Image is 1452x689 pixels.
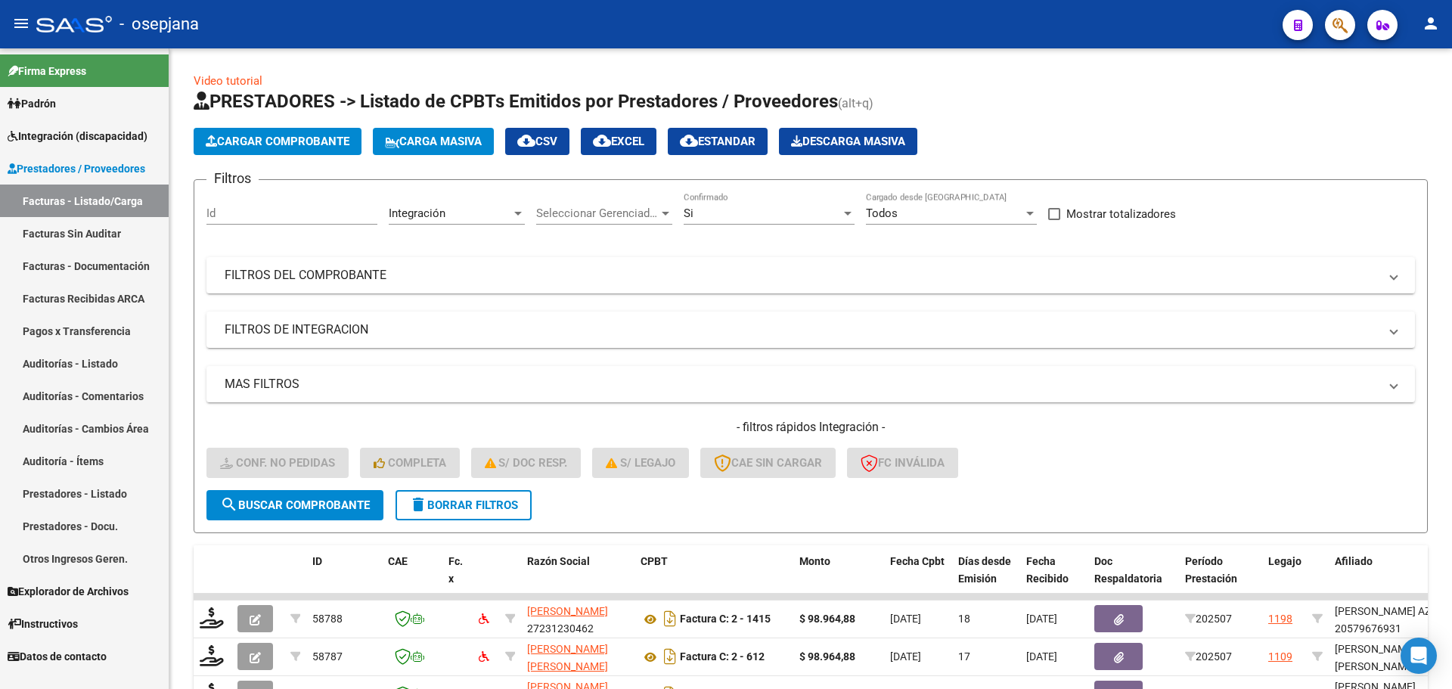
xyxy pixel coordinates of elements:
[1066,205,1176,223] span: Mostrar totalizadores
[1268,555,1302,567] span: Legajo
[1088,545,1179,612] datatable-header-cell: Doc Respaldatoria
[958,613,970,625] span: 18
[396,490,532,520] button: Borrar Filtros
[1185,613,1232,625] span: 202507
[799,613,855,625] strong: $ 98.964,88
[206,257,1415,293] mat-expansion-panel-header: FILTROS DEL COMPROBANTE
[8,160,145,177] span: Prestadores / Proveedores
[8,583,129,600] span: Explorador de Archivos
[220,456,335,470] span: Conf. no pedidas
[1268,648,1292,666] div: 1109
[360,448,460,478] button: Completa
[958,555,1011,585] span: Días desde Emisión
[660,607,680,631] i: Descargar documento
[1422,14,1440,33] mat-icon: person
[312,650,343,663] span: 58787
[866,206,898,220] span: Todos
[409,495,427,514] mat-icon: delete
[593,132,611,150] mat-icon: cloud_download
[373,128,494,155] button: Carga Masiva
[1335,555,1373,567] span: Afiliado
[799,555,830,567] span: Monto
[680,135,755,148] span: Estandar
[12,14,30,33] mat-icon: menu
[680,613,771,625] strong: Factura C: 2 - 1415
[838,96,873,110] span: (alt+q)
[1094,555,1162,585] span: Doc Respaldatoria
[890,613,921,625] span: [DATE]
[220,495,238,514] mat-icon: search
[220,498,370,512] span: Buscar Comprobante
[680,132,698,150] mat-icon: cloud_download
[225,376,1379,393] mat-panel-title: MAS FILTROS
[206,168,259,189] h3: Filtros
[388,555,408,567] span: CAE
[194,91,838,112] span: PRESTADORES -> Listado de CPBTs Emitidos por Prestadores / Proveedores
[668,128,768,155] button: Estandar
[684,206,693,220] span: Si
[660,644,680,669] i: Descargar documento
[389,206,445,220] span: Integración
[1020,545,1088,612] datatable-header-cell: Fecha Recibido
[1185,555,1237,585] span: Período Prestación
[779,128,917,155] app-download-masive: Descarga masiva de comprobantes (adjuntos)
[890,650,921,663] span: [DATE]
[225,321,1379,338] mat-panel-title: FILTROS DE INTEGRACION
[641,555,668,567] span: CPBT
[536,206,659,220] span: Seleccionar Gerenciador
[8,63,86,79] span: Firma Express
[206,448,349,478] button: Conf. no pedidas
[606,456,675,470] span: S/ legajo
[1185,650,1232,663] span: 202507
[225,267,1379,284] mat-panel-title: FILTROS DEL COMPROBANTE
[890,555,945,567] span: Fecha Cpbt
[312,555,322,567] span: ID
[8,616,78,632] span: Instructivos
[952,545,1020,612] datatable-header-cell: Días desde Emisión
[485,456,568,470] span: S/ Doc Resp.
[779,128,917,155] button: Descarga Masiva
[385,135,482,148] span: Carga Masiva
[517,132,535,150] mat-icon: cloud_download
[505,128,569,155] button: CSV
[791,135,905,148] span: Descarga Masiva
[1401,638,1437,674] div: Open Intercom Messenger
[471,448,582,478] button: S/ Doc Resp.
[1026,555,1069,585] span: Fecha Recibido
[442,545,473,612] datatable-header-cell: Fc. x
[8,648,107,665] span: Datos de contacto
[206,135,349,148] span: Cargar Comprobante
[1329,545,1450,612] datatable-header-cell: Afiliado
[680,651,765,663] strong: Factura C: 2 - 612
[884,545,952,612] datatable-header-cell: Fecha Cpbt
[700,448,836,478] button: CAE SIN CARGAR
[306,545,382,612] datatable-header-cell: ID
[8,95,56,112] span: Padrón
[714,456,822,470] span: CAE SIN CARGAR
[374,456,446,470] span: Completa
[8,128,147,144] span: Integración (discapacidad)
[593,135,644,148] span: EXCEL
[1026,650,1057,663] span: [DATE]
[194,74,262,88] a: Video tutorial
[592,448,689,478] button: S/ legajo
[119,8,199,41] span: - osepjana
[634,545,793,612] datatable-header-cell: CPBT
[793,545,884,612] datatable-header-cell: Monto
[206,366,1415,402] mat-expansion-panel-header: MAS FILTROS
[527,643,608,672] span: [PERSON_NAME] [PERSON_NAME]
[517,135,557,148] span: CSV
[312,613,343,625] span: 58788
[1335,603,1444,638] div: [PERSON_NAME] AZUL 20579676931
[448,555,463,585] span: Fc. x
[958,650,970,663] span: 17
[1268,610,1292,628] div: 1198
[206,490,383,520] button: Buscar Comprobante
[382,545,442,612] datatable-header-cell: CAE
[861,456,945,470] span: FC Inválida
[799,650,855,663] strong: $ 98.964,88
[1262,545,1306,612] datatable-header-cell: Legajo
[581,128,656,155] button: EXCEL
[527,605,608,617] span: [PERSON_NAME]
[527,555,590,567] span: Razón Social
